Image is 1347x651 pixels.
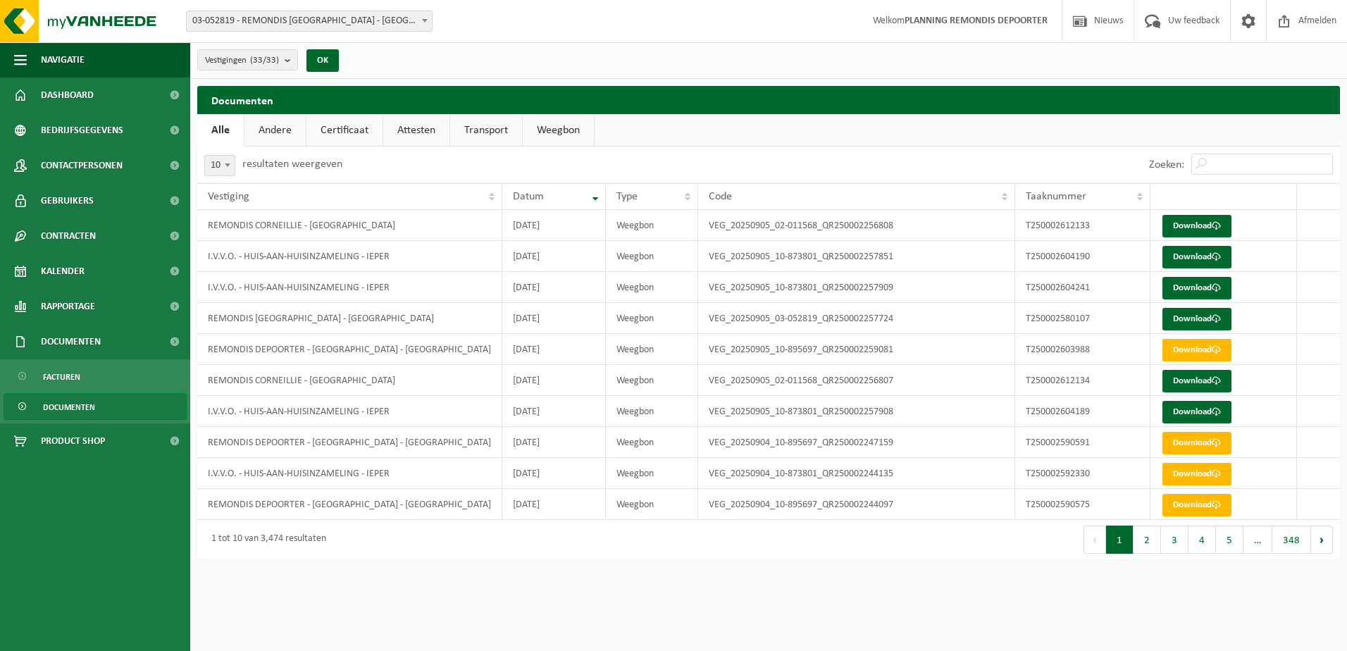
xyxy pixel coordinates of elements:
td: I.V.V.O. - HUIS-AAN-HUISINZAMELING - IEPER [197,272,502,303]
td: Weegbon [606,241,697,272]
td: VEG_20250905_10-873801_QR250002257908 [698,396,1015,427]
td: [DATE] [502,427,606,458]
td: [DATE] [502,458,606,489]
td: [DATE] [502,303,606,334]
button: 348 [1272,526,1311,554]
button: Next [1311,526,1333,554]
a: Documenten [4,393,187,420]
a: Weegbon [523,114,594,147]
a: Download [1162,215,1231,237]
td: [DATE] [502,489,606,520]
td: REMONDIS DEPOORTER - [GEOGRAPHIC_DATA] - [GEOGRAPHIC_DATA] [197,427,502,458]
span: Dashboard [41,77,94,113]
a: Alle [197,114,244,147]
td: T250002590591 [1015,427,1150,458]
td: [DATE] [502,210,606,241]
button: 4 [1188,526,1216,554]
span: Taaknummer [1026,191,1086,202]
td: [DATE] [502,334,606,365]
td: [DATE] [502,396,606,427]
td: VEG_20250905_10-873801_QR250002257851 [698,241,1015,272]
a: Download [1162,277,1231,299]
td: VEG_20250904_10-895697_QR250002244097 [698,489,1015,520]
a: Andere [244,114,306,147]
td: T250002580107 [1015,303,1150,334]
a: Attesten [383,114,449,147]
count: (33/33) [250,56,279,65]
div: 1 tot 10 van 3,474 resultaten [204,527,326,552]
a: Facturen [4,363,187,390]
td: Weegbon [606,210,697,241]
td: VEG_20250904_10-873801_QR250002244135 [698,458,1015,489]
td: T250002612133 [1015,210,1150,241]
td: T250002590575 [1015,489,1150,520]
td: Weegbon [606,458,697,489]
td: VEG_20250905_02-011568_QR250002256807 [698,365,1015,396]
button: 1 [1106,526,1134,554]
td: VEG_20250905_02-011568_QR250002256808 [698,210,1015,241]
td: T250002604241 [1015,272,1150,303]
td: Weegbon [606,365,697,396]
span: Contracten [41,218,96,254]
span: Datum [513,191,544,202]
button: 3 [1161,526,1188,554]
td: REMONDIS DEPOORTER - [GEOGRAPHIC_DATA] - [GEOGRAPHIC_DATA] [197,489,502,520]
button: Vestigingen(33/33) [197,49,298,70]
td: REMONDIS CORNEILLIE - [GEOGRAPHIC_DATA] [197,210,502,241]
td: I.V.V.O. - HUIS-AAN-HUISINZAMELING - IEPER [197,241,502,272]
span: 03-052819 - REMONDIS WEST-VLAANDEREN - OOSTENDE [186,11,433,32]
span: Vestiging [208,191,249,202]
a: Download [1162,246,1231,268]
button: OK [306,49,339,72]
span: Code [709,191,732,202]
span: Documenten [41,324,101,359]
button: Previous [1084,526,1106,554]
td: Weegbon [606,303,697,334]
strong: PLANNING REMONDIS DEPOORTER [905,15,1048,26]
a: Download [1162,339,1231,361]
td: Weegbon [606,396,697,427]
td: REMONDIS DEPOORTER - [GEOGRAPHIC_DATA] - [GEOGRAPHIC_DATA] [197,334,502,365]
span: Kalender [41,254,85,289]
td: T250002612134 [1015,365,1150,396]
span: 03-052819 - REMONDIS WEST-VLAANDEREN - OOSTENDE [187,11,432,31]
a: Download [1162,308,1231,330]
span: Facturen [43,364,80,390]
span: Type [616,191,638,202]
span: 10 [205,156,235,175]
label: resultaten weergeven [242,159,342,170]
button: 2 [1134,526,1161,554]
a: Download [1162,494,1231,516]
td: VEG_20250905_10-895697_QR250002259081 [698,334,1015,365]
span: Vestigingen [205,50,279,71]
a: Download [1162,432,1231,454]
td: VEG_20250905_10-873801_QR250002257909 [698,272,1015,303]
a: Download [1162,401,1231,423]
td: I.V.V.O. - HUIS-AAN-HUISINZAMELING - IEPER [197,396,502,427]
a: Download [1162,463,1231,485]
td: [DATE] [502,272,606,303]
td: T250002603988 [1015,334,1150,365]
button: 5 [1216,526,1243,554]
a: Transport [450,114,522,147]
td: REMONDIS CORNEILLIE - [GEOGRAPHIC_DATA] [197,365,502,396]
td: T250002604189 [1015,396,1150,427]
a: Download [1162,370,1231,392]
td: VEG_20250904_10-895697_QR250002247159 [698,427,1015,458]
span: Product Shop [41,423,105,459]
td: [DATE] [502,365,606,396]
td: Weegbon [606,272,697,303]
td: T250002592330 [1015,458,1150,489]
td: I.V.V.O. - HUIS-AAN-HUISINZAMELING - IEPER [197,458,502,489]
span: Gebruikers [41,183,94,218]
td: T250002604190 [1015,241,1150,272]
span: Rapportage [41,289,95,324]
span: Navigatie [41,42,85,77]
span: Bedrijfsgegevens [41,113,123,148]
span: … [1243,526,1272,554]
label: Zoeken: [1149,159,1184,170]
td: VEG_20250905_03-052819_QR250002257724 [698,303,1015,334]
span: Contactpersonen [41,148,123,183]
td: REMONDIS [GEOGRAPHIC_DATA] - [GEOGRAPHIC_DATA] [197,303,502,334]
span: Documenten [43,394,95,421]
